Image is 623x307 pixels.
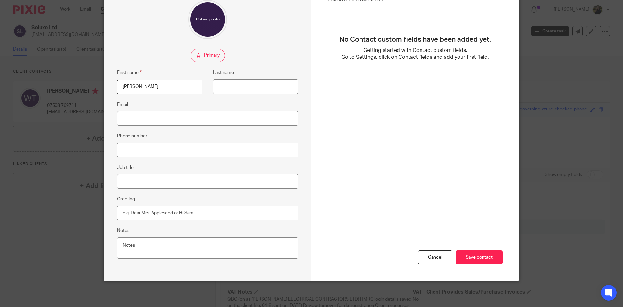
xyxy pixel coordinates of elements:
[117,69,142,76] label: First name
[117,101,128,108] label: Email
[456,250,503,264] input: Save contact
[117,196,135,202] label: Greeting
[418,250,452,264] div: Cancel
[117,164,134,171] label: Job title
[328,35,503,44] h3: No Contact custom fields have been added yet.
[117,133,147,139] label: Phone number
[117,206,298,220] input: e.g. Dear Mrs. Appleseed or Hi Sam
[213,70,234,76] label: Last name
[328,47,503,61] p: Getting started with Contact custom fields. Go to Settings, click on Contact fields and add your ...
[117,227,129,234] label: Notes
